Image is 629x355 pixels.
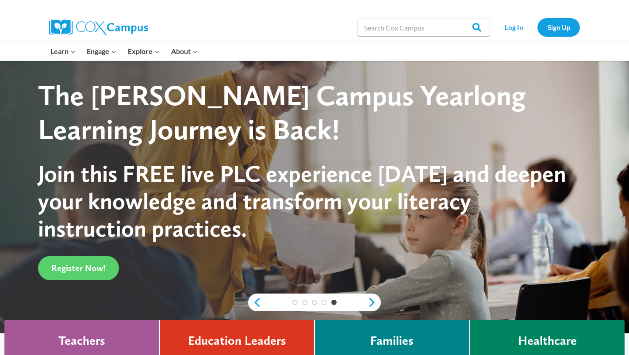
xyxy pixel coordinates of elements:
[518,333,577,348] h4: Healthcare
[87,46,116,57] span: Engage
[38,79,575,147] div: The [PERSON_NAME] Campus Yearlong Learning Journey is Back!
[357,19,490,36] input: Search Cox Campus
[248,297,261,308] a: previous
[49,19,148,35] img: Cox Campus
[331,300,337,305] a: 5
[171,46,198,57] span: About
[128,46,160,57] span: Explore
[537,18,580,36] a: Sign Up
[302,300,307,305] a: 2
[50,46,76,57] span: Learn
[495,18,580,36] nav: Secondary Navigation
[368,297,381,308] a: next
[45,42,203,61] nav: Primary Navigation
[38,256,119,280] a: Register Now!
[248,294,381,311] div: content slider buttons
[38,160,566,243] span: Join this FREE live PLC experience [DATE] and deepen your knowledge and transform your literacy i...
[188,333,286,348] h4: Education Leaders
[51,263,106,273] span: Register Now!
[322,300,327,305] a: 4
[495,18,533,36] a: Log In
[292,300,298,305] a: 1
[312,300,317,305] a: 3
[370,333,414,348] h4: Families
[58,333,105,348] h4: Teachers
